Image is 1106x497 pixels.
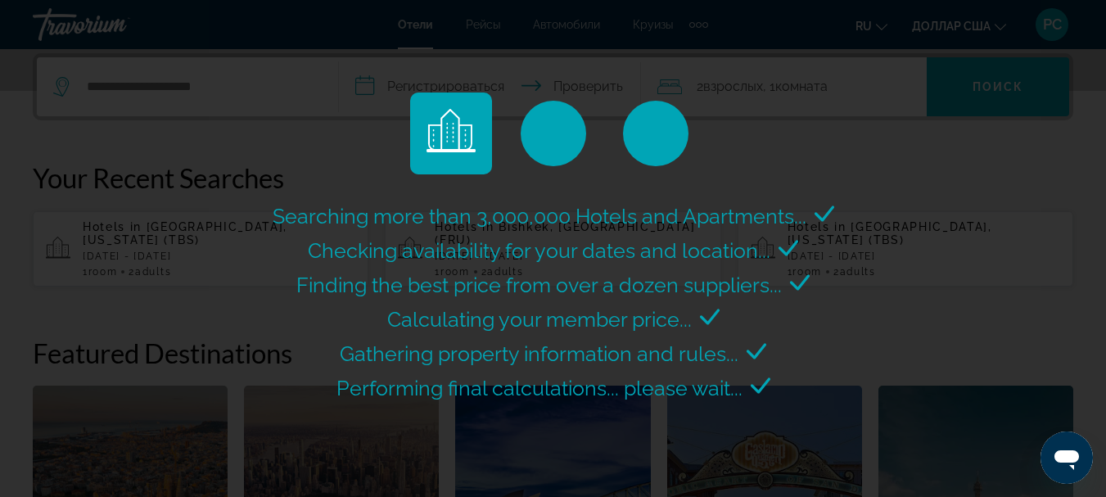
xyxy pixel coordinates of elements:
span: Gathering property information and rules... [340,341,738,366]
span: Performing final calculations... please wait... [336,376,743,400]
span: Calculating your member price... [387,307,692,332]
iframe: Кнопка запуска окна обмена сообщениями [1041,431,1093,484]
span: Finding the best price from over a dozen suppliers... [296,273,782,297]
span: Searching more than 3,000,000 Hotels and Apartments... [273,204,806,228]
span: Checking availability for your dates and location... [308,238,770,263]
